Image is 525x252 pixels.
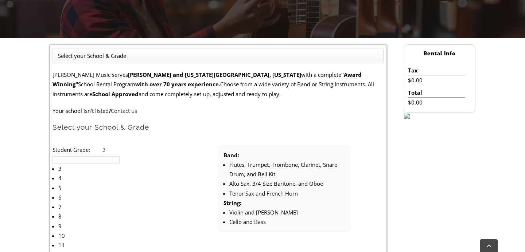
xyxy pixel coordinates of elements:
li: 7 [58,202,139,212]
li: Select your School & Grade [58,51,126,60]
li: 6 [58,193,139,202]
li: 10 [58,231,139,240]
label: Student Grade: [52,145,102,154]
li: 3 [58,164,139,173]
li: $0.00 [408,98,464,107]
p: Your school isn't listed? [52,106,384,115]
p: [PERSON_NAME] Music serves with a complete School Rental Program Choose from a wide variety of Ba... [52,70,384,99]
li: 8 [58,212,139,221]
h2: Select your School & Grade [52,123,384,132]
li: Cello and Bass [229,217,345,227]
li: 4 [58,173,139,183]
h2: Rental Info [404,47,475,60]
li: Tenor Sax and French Horn [229,189,345,198]
li: 9 [58,221,139,231]
li: 11 [58,240,139,250]
strong: String: [223,199,241,206]
strong: with over 70 years experience. [135,80,220,88]
span: 3 [102,146,106,153]
a: Contact us [111,107,137,114]
strong: School Approved [92,90,139,98]
strong: Band: [223,151,239,159]
li: Tax [408,66,464,75]
li: Flutes, Trumpet, Trombone, Clarinet, Snare Drum, and Bell Kit [229,160,345,179]
li: Violin and [PERSON_NAME] [229,208,345,217]
strong: [PERSON_NAME] and [US_STATE][GEOGRAPHIC_DATA], [US_STATE] [128,71,301,78]
li: 5 [58,183,139,193]
img: sidebar-footer.png [404,113,410,119]
li: Alto Sax, 3/4 Size Baritone, and Oboe [229,179,345,188]
li: $0.00 [408,75,464,85]
li: Total [408,88,464,98]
